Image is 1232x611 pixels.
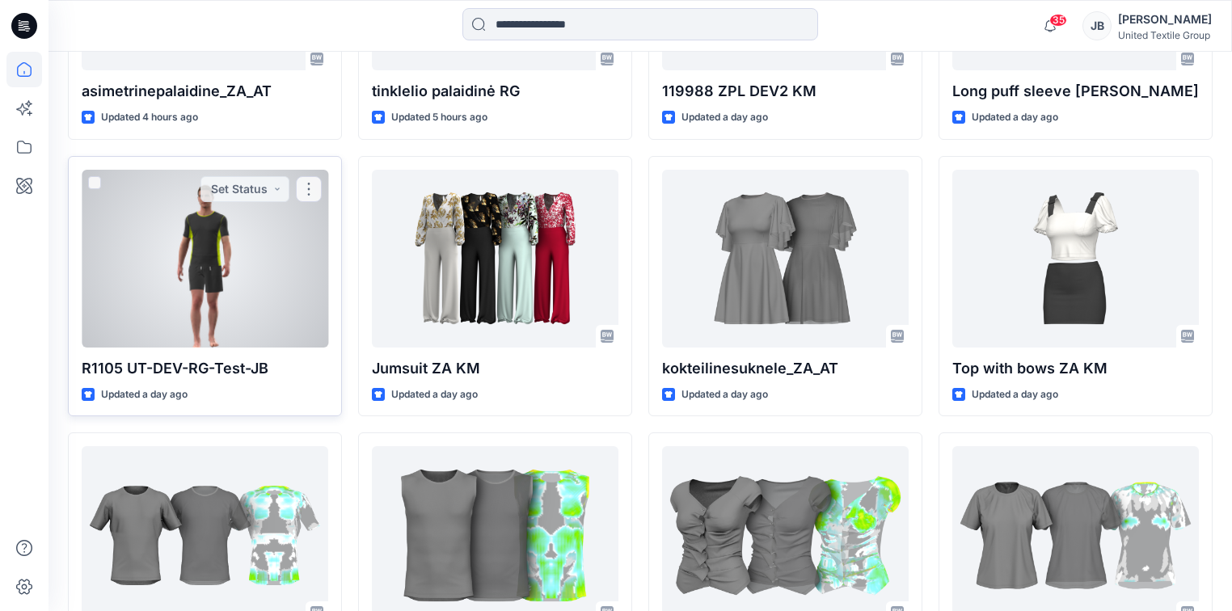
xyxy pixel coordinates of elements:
p: asimetrinepalaidine_ZA_AT [82,80,328,103]
a: Jumsuit ZA KM [372,170,618,348]
p: Updated a day ago [972,109,1058,126]
p: Long puff sleeve [PERSON_NAME] [952,80,1199,103]
p: Updated a day ago [391,386,478,403]
p: Jumsuit ZA KM [372,357,618,380]
p: Updated 4 hours ago [101,109,198,126]
p: tinklelio palaidinė RG [372,80,618,103]
p: Top with bows ZA KM [952,357,1199,380]
div: JB [1082,11,1112,40]
p: 119988 ZPL DEV2 KM [662,80,909,103]
span: 35 [1049,14,1067,27]
p: Updated a day ago [681,386,768,403]
a: kokteilinesuknele_ZA_AT [662,170,909,348]
p: Updated a day ago [101,386,188,403]
p: Updated a day ago [972,386,1058,403]
div: United Textile Group [1118,29,1212,41]
p: R1105 UT-DEV-RG-Test-JB [82,357,328,380]
p: Updated 5 hours ago [391,109,487,126]
div: [PERSON_NAME] [1118,10,1212,29]
p: Updated a day ago [681,109,768,126]
p: kokteilinesuknele_ZA_AT [662,357,909,380]
a: R1105 UT-DEV-RG-Test-JB [82,170,328,348]
a: Top with bows ZA KM [952,170,1199,348]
